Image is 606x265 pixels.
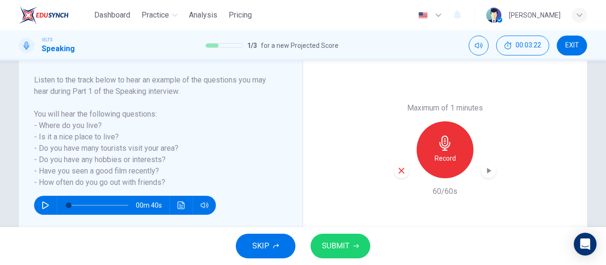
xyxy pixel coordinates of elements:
button: Dashboard [90,7,134,24]
span: EXIT [565,42,579,49]
div: Hide [496,36,549,55]
span: 00m 40s [136,196,169,215]
h6: 60/60s [433,186,457,197]
h1: Speaking [42,43,75,55]
h6: Record [435,153,456,164]
button: Record [417,121,473,178]
button: Practice [138,7,181,24]
span: SKIP [252,239,269,253]
span: Practice [142,9,169,21]
span: Pricing [229,9,252,21]
img: Profile picture [486,8,501,23]
span: 00:03:22 [516,42,541,49]
div: Open Intercom Messenger [574,233,597,256]
span: 1 / 3 [247,40,257,51]
button: Click to see the audio transcription [174,196,189,215]
span: for a new Projected Score [261,40,339,51]
h6: Maximum of 1 minutes [407,102,483,114]
span: Dashboard [94,9,130,21]
div: [PERSON_NAME] [509,9,561,21]
button: SKIP [236,234,295,258]
span: SUBMIT [322,239,349,253]
span: IELTS [42,37,53,43]
span: Analysis [189,9,217,21]
img: EduSynch logo [19,6,69,25]
button: 00:03:22 [496,36,549,55]
button: Analysis [185,7,221,24]
button: Pricing [225,7,256,24]
h6: Listen to the track below to hear an example of the questions you may hear during Part 1 of the S... [34,74,276,188]
a: EduSynch logo [19,6,90,25]
button: SUBMIT [311,234,370,258]
div: Mute [469,36,489,55]
button: EXIT [557,36,587,55]
img: en [417,12,429,19]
